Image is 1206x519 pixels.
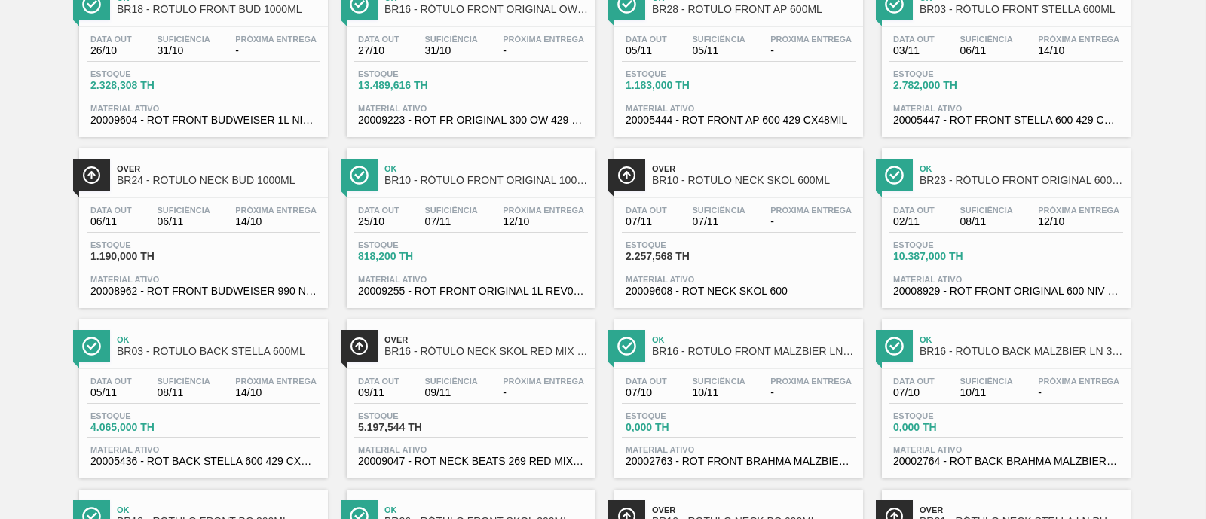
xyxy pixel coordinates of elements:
[626,387,667,398] span: 07/10
[893,456,1119,467] span: 20002764 - ROT BACK BRAHMA MALZBIER 355 CX140MIL
[503,45,584,56] span: -
[350,337,369,356] img: Ícone
[1038,35,1119,44] span: Próxima Entrega
[920,335,1123,344] span: Ok
[358,285,584,297] span: 20009255 - ROT FRONT ORIGINAL 1L REV02 CX27MIL
[626,411,731,420] span: Estoque
[652,175,856,186] span: BR10 - RÓTULO NECK SKOL 600ML
[90,445,317,454] span: Material ativo
[90,456,317,467] span: 20005436 - ROT BACK STELLA 600 429 CX40MIL
[117,4,320,15] span: BR18 - RÓTULO FRONT BUD 1000ML
[1038,377,1119,386] span: Próxima Entrega
[503,216,584,227] span: 12/10
[893,445,1119,454] span: Material ativo
[68,308,335,479] a: ÍconeOkBR03 - RÓTULO BACK STELLA 600MLData out05/11Suficiência08/11Próxima Entrega14/10Estoque4.0...
[384,175,588,186] span: BR10 - RÓTULO FRONT ORIGINAL 1000ML
[90,80,196,91] span: 2.328,308 TH
[358,240,464,249] span: Estoque
[90,240,196,249] span: Estoque
[893,240,999,249] span: Estoque
[871,137,1138,308] a: ÍconeOkBR23 - RÓTULO FRONT ORIGINAL 600MLData out02/11Suficiência08/11Próxima Entrega12/10Estoque...
[893,69,999,78] span: Estoque
[82,337,101,356] img: Ícone
[90,251,196,262] span: 1.190,000 TH
[90,285,317,297] span: 20008962 - ROT FRONT BUDWEISER 990 NIV 024 CX24MIL
[82,166,101,185] img: Ícone
[503,206,584,215] span: Próxima Entrega
[157,45,210,56] span: 31/10
[424,216,477,227] span: 07/11
[626,206,667,215] span: Data out
[235,35,317,44] span: Próxima Entrega
[626,445,852,454] span: Material ativo
[885,337,904,356] img: Ícone
[920,505,1123,514] span: Over
[652,346,856,357] span: BR16 - RÓTULO FRONT MALZBIER LN 355ML
[503,377,584,386] span: Próxima Entrega
[652,335,856,344] span: Ok
[893,285,1119,297] span: 20008929 - ROT FRONT ORIGINAL 600 NIV 024 CX24MIL
[503,387,584,398] span: -
[893,251,999,262] span: 10.387,000 TH
[358,114,584,126] span: 20009223 - ROT FR ORIGINAL 300 OW 429 REV03 CX60MIL
[1038,387,1119,398] span: -
[358,377,399,386] span: Data out
[384,4,588,15] span: BR16 - RÓTULO FRONT ORIGINAL OW 300ML
[626,285,852,297] span: 20009608 - ROT NECK SKOL 600
[90,411,196,420] span: Estoque
[235,45,317,56] span: -
[350,166,369,185] img: Ícone
[90,104,317,113] span: Material ativo
[960,206,1012,215] span: Suficiência
[692,216,745,227] span: 07/11
[770,387,852,398] span: -
[117,175,320,186] span: BR24 - RÓTULO NECK BUD 1000ML
[626,240,731,249] span: Estoque
[770,377,852,386] span: Próxima Entrega
[384,346,588,357] span: BR16 - RÓTULO NECK SKOL RED MIX 269ML
[652,164,856,173] span: Over
[358,411,464,420] span: Estoque
[90,422,196,433] span: 4.065,000 TH
[960,377,1012,386] span: Suficiência
[358,35,399,44] span: Data out
[893,35,935,44] span: Data out
[626,422,731,433] span: 0,000 TH
[90,45,132,56] span: 26/10
[90,275,317,284] span: Material ativo
[358,445,584,454] span: Material ativo
[358,206,399,215] span: Data out
[335,137,603,308] a: ÍconeOkBR10 - RÓTULO FRONT ORIGINAL 1000MLData out25/10Suficiência07/11Próxima Entrega12/10Estoqu...
[603,137,871,308] a: ÍconeOverBR10 - RÓTULO NECK SKOL 600MLData out07/11Suficiência07/11Próxima Entrega-Estoque2.257,5...
[960,387,1012,398] span: 10/11
[920,4,1123,15] span: BR03 - RÓTULO FRONT STELLA 600ML
[117,505,320,514] span: Ok
[626,69,731,78] span: Estoque
[920,164,1123,173] span: Ok
[358,456,584,467] span: 20009047 - ROT NECK BEATS 269 RED MIX CX72MIL
[157,387,210,398] span: 08/11
[358,216,399,227] span: 25/10
[384,335,588,344] span: Over
[692,377,745,386] span: Suficiência
[90,114,317,126] span: 20009604 - ROT FRONT BUDWEISER 1L NIV 025 CX27MIL
[770,206,852,215] span: Próxima Entrega
[603,308,871,479] a: ÍconeOkBR16 - RÓTULO FRONT MALZBIER LN 355MLData out07/10Suficiência10/11Próxima Entrega-Estoque0...
[90,377,132,386] span: Data out
[1038,45,1119,56] span: 14/10
[626,456,852,467] span: 20002763 - ROT FRONT BRAHMA MALZBIER 355 CX60MIL
[617,337,636,356] img: Ícone
[893,411,999,420] span: Estoque
[235,216,317,227] span: 14/10
[920,346,1123,357] span: BR16 - RÓTULO BACK MALZBIER LN 355ML
[893,275,1119,284] span: Material ativo
[893,80,999,91] span: 2.782,000 TH
[692,35,745,44] span: Suficiência
[893,114,1119,126] span: 20005447 - ROT FRONT STELLA 600 429 CX48MIL
[626,45,667,56] span: 05/11
[503,35,584,44] span: Próxima Entrega
[770,216,852,227] span: -
[235,387,317,398] span: 14/10
[626,251,731,262] span: 2.257,568 TH
[90,216,132,227] span: 06/11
